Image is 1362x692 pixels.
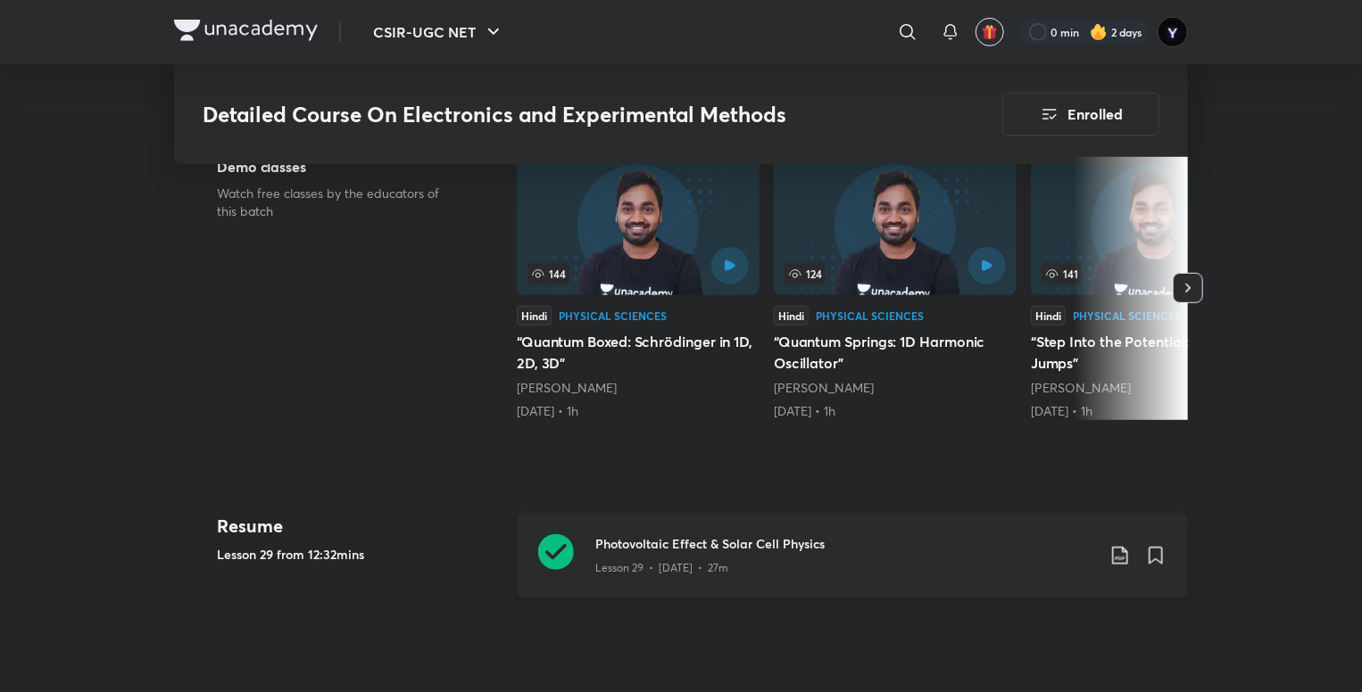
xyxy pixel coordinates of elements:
div: Hindi [774,306,809,325]
button: Enrolled [1002,93,1159,136]
a: “Quantum Boxed: Schrödinger in 1D, 2D, 3D” [517,156,760,420]
div: Hindi [517,306,552,325]
div: 9th Aug • 1h [517,402,760,420]
h5: “Quantum Springs: 1D Harmonic Oscillator” [774,331,1017,374]
p: Lesson 29 • [DATE] • 27m [595,560,728,576]
div: 11th Aug • 1h [1031,402,1274,420]
div: 10th Aug • 1h [774,402,1017,420]
a: [PERSON_NAME] [774,379,874,396]
div: Physical Sciences [1073,310,1181,321]
a: “Step Into the Potential: Quantum Jumps” [1031,156,1274,420]
a: “Quantum Springs: 1D Harmonic Oscillator” [774,156,1017,420]
a: 124HindiPhysical Sciences“Quantum Springs: 1D Harmonic Oscillator”[PERSON_NAME][DATE] • 1h [774,156,1017,420]
span: 124 [785,263,826,284]
div: Amit Ranjan [517,379,760,397]
h3: Photovoltaic Effect & Solar Cell Physics [595,534,1095,553]
div: Physical Sciences [559,310,667,321]
h3: Detailed Course On Electronics and Experimental Methods [203,102,901,128]
span: 144 [527,263,569,284]
img: avatar [982,24,998,40]
a: Company Logo [174,20,318,45]
div: Amit Ranjan [774,379,1017,397]
h5: Demo classes [217,156,460,177]
a: 141HindiPhysical Sciences“Step Into the Potential: Quantum Jumps”[PERSON_NAME][DATE] • 1h [1031,156,1274,420]
a: [PERSON_NAME] [517,379,617,396]
h4: Resume [217,513,502,540]
p: Watch free classes by the educators of this batch [217,185,460,220]
div: Amit Ranjan [1031,379,1274,397]
span: 141 [1042,263,1082,284]
a: Photovoltaic Effect & Solar Cell PhysicsLesson 29 • [DATE] • 27m [517,513,1188,619]
h5: Lesson 29 from 12:32mins [217,545,502,564]
a: 144HindiPhysical Sciences“Quantum Boxed: Schrödinger in 1D, 2D, 3D”[PERSON_NAME][DATE] • 1h [517,156,760,420]
img: Yedhukrishna Nambiar [1158,17,1188,47]
div: Hindi [1031,306,1066,325]
h5: “Quantum Boxed: Schrödinger in 1D, 2D, 3D” [517,331,760,374]
a: [PERSON_NAME] [1031,379,1131,396]
img: Company Logo [174,20,318,41]
div: Physical Sciences [816,310,924,321]
button: avatar [976,18,1004,46]
h5: “Step Into the Potential: Quantum Jumps” [1031,331,1274,374]
button: CSIR-UGC NET [362,14,515,50]
img: streak [1090,23,1108,41]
